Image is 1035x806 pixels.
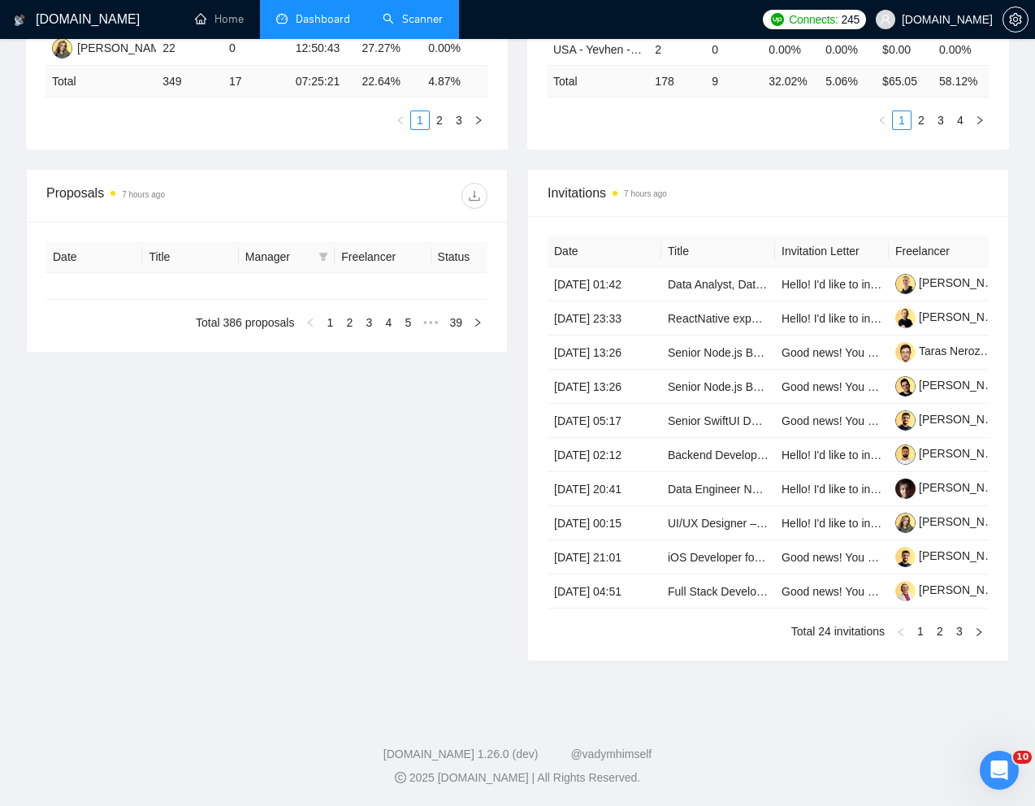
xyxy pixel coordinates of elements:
button: left [391,110,410,130]
span: filter [315,245,331,269]
a: USA - Yevhen - React General - СL [553,43,731,56]
th: Freelancer [889,236,1003,267]
li: Previous Page [391,110,410,130]
li: 3 [931,110,951,130]
a: [PERSON_NAME] [895,310,1012,323]
span: download [462,189,487,202]
span: dashboard [276,13,288,24]
li: 1 [892,110,912,130]
li: 2 [912,110,931,130]
a: [PERSON_NAME] [895,379,1012,392]
a: 1 [411,111,429,129]
td: 32.02 % [762,65,819,97]
button: setting [1003,6,1029,32]
td: 9 [705,65,762,97]
a: [PERSON_NAME] [895,549,1012,562]
a: 1 [912,622,929,640]
span: user [880,14,891,25]
td: 22.64 % [356,66,422,97]
li: 5 [398,313,418,332]
td: 22 [156,32,223,66]
a: 3 [951,622,968,640]
span: Invitations [548,183,989,203]
th: Date [46,241,142,273]
a: UI/UX Designer – Data Visualization & Responsive Design [668,517,962,530]
a: 5 [399,314,417,331]
li: 1 [911,622,930,641]
a: 3 [450,111,468,129]
li: Previous Page [301,313,320,332]
img: c14J798sJin7A7Mao0eZ5tP9r1w8eFJcwVRC-pYbcqkEI-GtdsbrmjM67kuMuWBJZI [895,376,916,396]
span: ••• [418,313,444,332]
td: $ 65.05 [876,65,933,97]
a: setting [1003,13,1029,26]
td: $0.00 [876,33,933,65]
img: c15az_EgoumIzL14PEGRJQXM9D3YosdBqThoa8AwbBodrMKhnmLA56nx_2IO8kbWEI [895,342,916,362]
td: 2 [648,33,705,65]
li: 2 [930,622,950,641]
a: @vadymhimself [570,747,652,760]
li: 4 [951,110,970,130]
li: Next Page [970,110,990,130]
a: homeHome [195,12,244,26]
li: Previous Page [891,622,911,641]
td: 58.12 % [933,65,990,97]
td: [DATE] 02:12 [548,438,661,472]
img: c1j7Sg90kHuYCLctm_HIlZdObVDkNb4KlhrrGJ-gui7PFvVM1RMikmNXEoGWh54W3M [895,547,916,567]
a: Backend Developer Needed for Social Media Web App Setup [668,448,977,461]
td: Total [547,65,648,97]
a: 2 [931,622,949,640]
li: 2 [430,110,449,130]
a: 2 [912,111,930,129]
a: 1 [321,314,339,331]
button: right [468,313,487,332]
a: Senior Node.js Backend Engineer for AI Media Generation Microservice [668,346,1029,359]
img: MD [52,38,72,58]
img: c1_UVQ-ZbVJfiIepVuoM0CNi7RdBB86ghnZKhxnTLCQRJ_EjqXkk9NkSNaq2Ryah2O [895,274,916,294]
td: 27.27% [356,32,422,66]
a: iOS Developer for NFC Focus App MVP [668,551,869,564]
td: Full Stack Developer - AI-Powered Parsing System (React/TypeScript/OpenAI) [661,574,775,609]
li: 2 [340,313,359,332]
button: right [469,110,488,130]
td: Senior SwiftUI Dev for Tiktok-style feed (AVFoundation etc.) [661,404,775,438]
td: [DATE] 00:15 [548,506,661,540]
a: MD[PERSON_NAME] [52,41,171,54]
li: Total 386 proposals [196,313,294,332]
a: [PERSON_NAME] [895,515,1012,528]
th: Invitation Letter [775,236,889,267]
img: c1Qk59sTXcuOItREAlK7e6mp-sB3y9bRvFGdu-PoU33vEzLbtuNkGKDGq74Xkl5WLm [895,308,916,328]
button: right [970,110,990,130]
a: 4 [951,111,969,129]
img: c1wNMBYk8TNjky2mGwUv4oykIOUU10lJO9_P212hhq1jqH4BNJCl_mBGyCtj1Z1yR7 [895,513,916,533]
li: Total 24 invitations [791,622,885,641]
span: right [474,115,483,125]
td: [DATE] 13:26 [548,336,661,370]
li: 3 [449,110,469,130]
td: [DATE] 23:33 [548,301,661,336]
span: setting [1003,13,1028,26]
button: left [301,313,320,332]
span: left [877,115,887,125]
a: 2 [431,111,448,129]
td: 0 [223,32,289,66]
td: 0 [705,33,762,65]
td: 4.87 % [422,66,488,97]
li: 4 [379,313,398,332]
th: Freelancer [335,241,431,273]
td: [DATE] 13:26 [548,370,661,404]
li: 1 [320,313,340,332]
td: UI/UX Designer – Data Visualization & Responsive Design [661,506,775,540]
td: Senior Node.js Backend Engineer for AI Media Generation Microservice [661,336,775,370]
th: Date [548,236,661,267]
span: filter [318,252,328,262]
img: c16ZJuKp9v1jvaDvm85kGfMuH1CBtkp0JcnoOf0BAGD2abHZapW5DE-lMzPDfiPTss [895,479,916,499]
td: Total [45,66,156,97]
span: 10 [1013,751,1032,764]
td: 12:50:43 [289,32,356,66]
a: Data Engineer Needed for Code Optimization [668,483,897,496]
li: 3 [950,622,969,641]
a: 39 [444,314,467,331]
img: c1j7Sg90kHuYCLctm_HIlZdH_GbHsuG8jdkTZQTD4xVlUgUKFNEXY5ncmpHjeBIv4X [895,410,916,431]
a: Taras Neroznak [895,344,998,357]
